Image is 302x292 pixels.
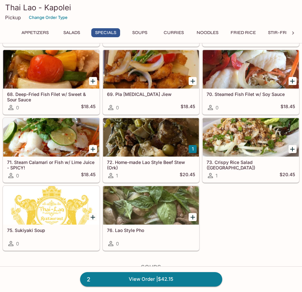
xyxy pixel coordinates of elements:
div: 68. Deep-Fried Fish Filet w/ Sweet & Sour Sauce [3,50,99,89]
a: 70. Steamed Fish Filet w/ Soy Sauce0$18.45 [202,50,299,115]
button: Add 69. Pla Tao Jiew [189,77,197,85]
button: Add 70. Steamed Fish Filet w/ Soy Sauce [289,77,297,85]
span: 0 [216,105,218,111]
h5: 69. Pla [MEDICAL_DATA] Jiew [107,91,195,97]
button: Add 73. Crispy Rice Salad (Nam Khao) [289,145,297,153]
button: Soups [125,28,154,37]
a: 75. Sukiyaki Soup0 [3,186,100,251]
span: 1 [116,173,118,179]
span: 0 [16,105,19,111]
span: 0 [16,173,19,179]
a: 69. Pla [MEDICAL_DATA] Jiew0$18.45 [103,50,200,115]
button: Change Order Type [26,13,70,22]
h5: $20.45 [180,172,195,179]
button: Appetizers [18,28,52,37]
h5: $18.45 [281,104,295,111]
button: Add 68. Deep-Fried Fish Filet w/ Sweet & Sour Sauce [89,77,97,85]
button: Add 71. Steam Calamari or Fish w/ Lime Juice - SPICY! [89,145,97,153]
h5: 76. Lao Style Pho [107,228,195,233]
h5: 75. Sukiyaki Soup [7,228,95,233]
button: Add 76. Lao Style Pho [189,213,197,221]
button: Specials [91,28,120,37]
div: 72. Home-made Lao Style Beef Stew (Ork) [103,118,199,157]
div: 75. Sukiyaki Soup [3,186,99,225]
a: 2View Order |$42.15 [80,272,222,286]
h5: 72. Home-made Lao Style Beef Stew (Ork) [107,159,195,170]
h5: $20.45 [280,172,295,179]
a: 76. Lao Style Pho0 [103,186,200,251]
h3: Thai Lao - Kapolei [5,3,297,13]
p: Pickup [5,14,21,21]
span: 0 [116,105,119,111]
a: 73. Crispy Rice Salad ([GEOGRAPHIC_DATA])1$20.45 [202,118,299,183]
h5: $18.45 [181,104,195,111]
button: Stir-Fries [265,28,296,37]
div: 73. Crispy Rice Salad (Nam Khao) [203,118,299,157]
div: 69. Pla Tao Jiew [103,50,199,89]
button: Add 72. Home-made Lao Style Beef Stew (Ork) [189,145,197,153]
div: 76. Lao Style Pho [103,186,199,225]
span: 0 [116,241,119,247]
div: 70. Steamed Fish Filet w/ Soy Sauce [203,50,299,89]
h5: 71. Steam Calamari or Fish w/ Lime Juice - SPICY! [7,159,95,170]
button: Fried Rice [227,28,259,37]
span: 0 [16,241,19,247]
button: Salads [57,28,86,37]
h5: $18.45 [81,172,95,179]
button: Add 75. Sukiyaki Soup [89,213,97,221]
h4: Soups [3,264,299,271]
button: Noodles [193,28,222,37]
span: 2 [83,275,94,284]
span: 1 [216,173,217,179]
h5: 73. Crispy Rice Salad ([GEOGRAPHIC_DATA]) [207,159,295,170]
h5: 68. Deep-Fried Fish Filet w/ Sweet & Sour Sauce [7,91,95,102]
a: 72. Home-made Lao Style Beef Stew (Ork)1$20.45 [103,118,200,183]
h5: 70. Steamed Fish Filet w/ Soy Sauce [207,91,295,97]
button: Curries [159,28,188,37]
a: 68. Deep-Fried Fish Filet w/ Sweet & Sour Sauce0$18.45 [3,50,100,115]
h5: $18.45 [81,104,95,111]
div: 71. Steam Calamari or Fish w/ Lime Juice - SPICY! [3,118,99,157]
a: 71. Steam Calamari or Fish w/ Lime Juice - SPICY!0$18.45 [3,118,100,183]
